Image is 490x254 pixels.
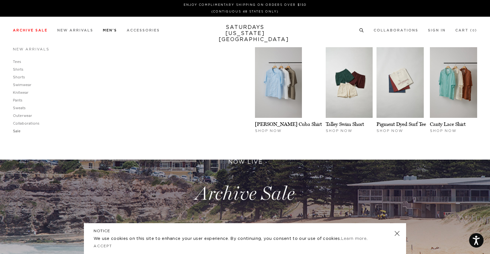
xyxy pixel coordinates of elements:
[13,60,21,64] a: Tees
[13,122,40,125] a: Collaborations
[94,228,396,234] h5: NOTICE
[455,29,477,32] a: Cart (0)
[428,29,446,32] a: Sign In
[13,29,48,32] a: Archive Sale
[341,237,367,241] a: Learn more
[15,9,475,14] p: (Contiguous 48 States Only)
[430,121,466,127] a: Canty Lace Shirt
[255,121,322,127] a: [PERSON_NAME] Cuba Shirt
[13,91,29,94] a: Knitwear
[219,24,272,43] a: SATURDAYS[US_STATE][GEOGRAPHIC_DATA]
[127,29,160,32] a: Accessories
[13,83,32,87] a: Swimwear
[374,29,418,32] a: Collaborations
[13,114,32,118] a: Outerwear
[13,48,50,51] a: New Arrivals
[472,29,475,32] small: 0
[103,29,117,32] a: Men's
[13,68,23,71] a: Shirts
[94,244,112,248] a: Accept
[326,121,364,127] a: Talley Swim Short
[13,106,26,110] a: Sweats
[13,129,21,133] a: Sale
[13,75,25,79] a: Shorts
[57,29,93,32] a: New Arrivals
[15,3,475,7] p: Enjoy Complimentary Shipping on Orders Over $150
[13,99,23,102] a: Pants
[94,236,374,242] p: We use cookies on this site to enhance your user experience. By continuing, you consent to our us...
[377,121,426,127] a: Pigment Dyed Surf Tee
